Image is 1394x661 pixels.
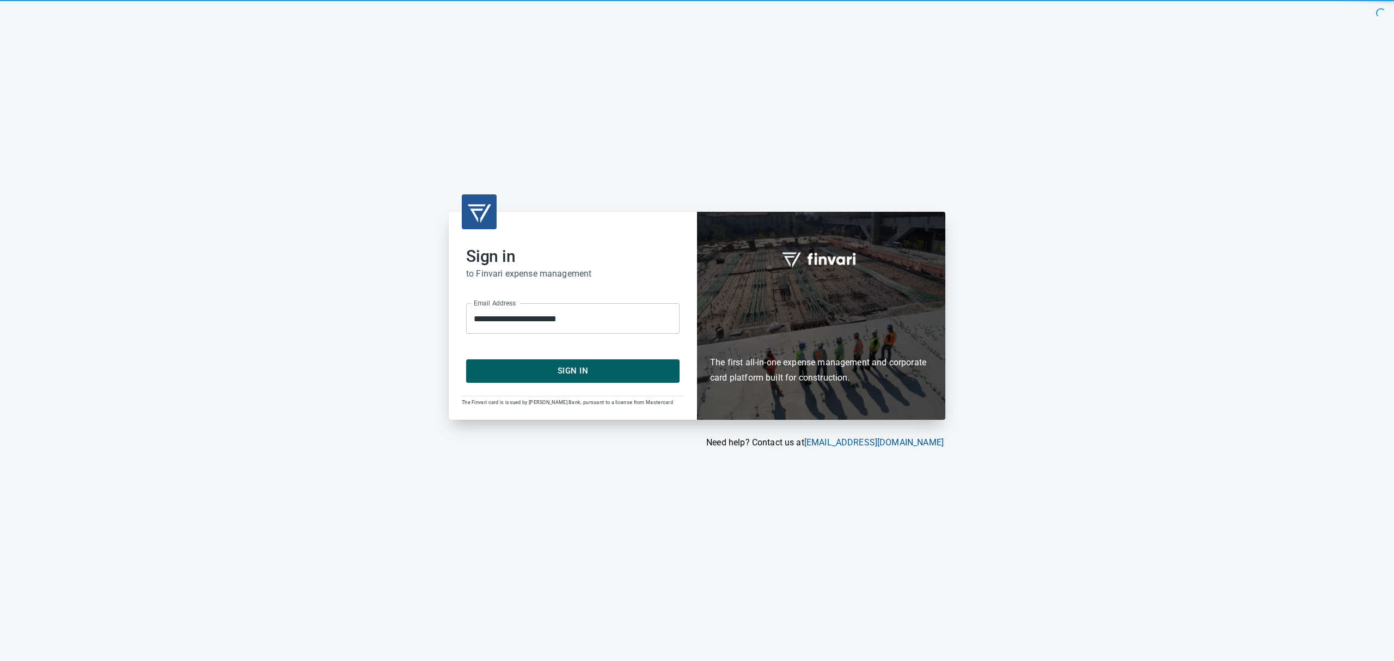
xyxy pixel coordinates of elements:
[804,437,944,448] a: [EMAIL_ADDRESS][DOMAIN_NAME]
[478,364,668,378] span: Sign In
[710,292,932,385] h6: The first all-in-one expense management and corporate card platform built for construction.
[466,247,680,266] h2: Sign in
[697,212,945,419] div: Finvari
[780,246,862,271] img: fullword_logo_white.png
[449,436,944,449] p: Need help? Contact us at
[466,199,492,225] img: transparent_logo.png
[466,266,680,281] h6: to Finvari expense management
[466,359,680,382] button: Sign In
[462,400,673,405] span: The Finvari card is issued by [PERSON_NAME] Bank, pursuant to a license from Mastercard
